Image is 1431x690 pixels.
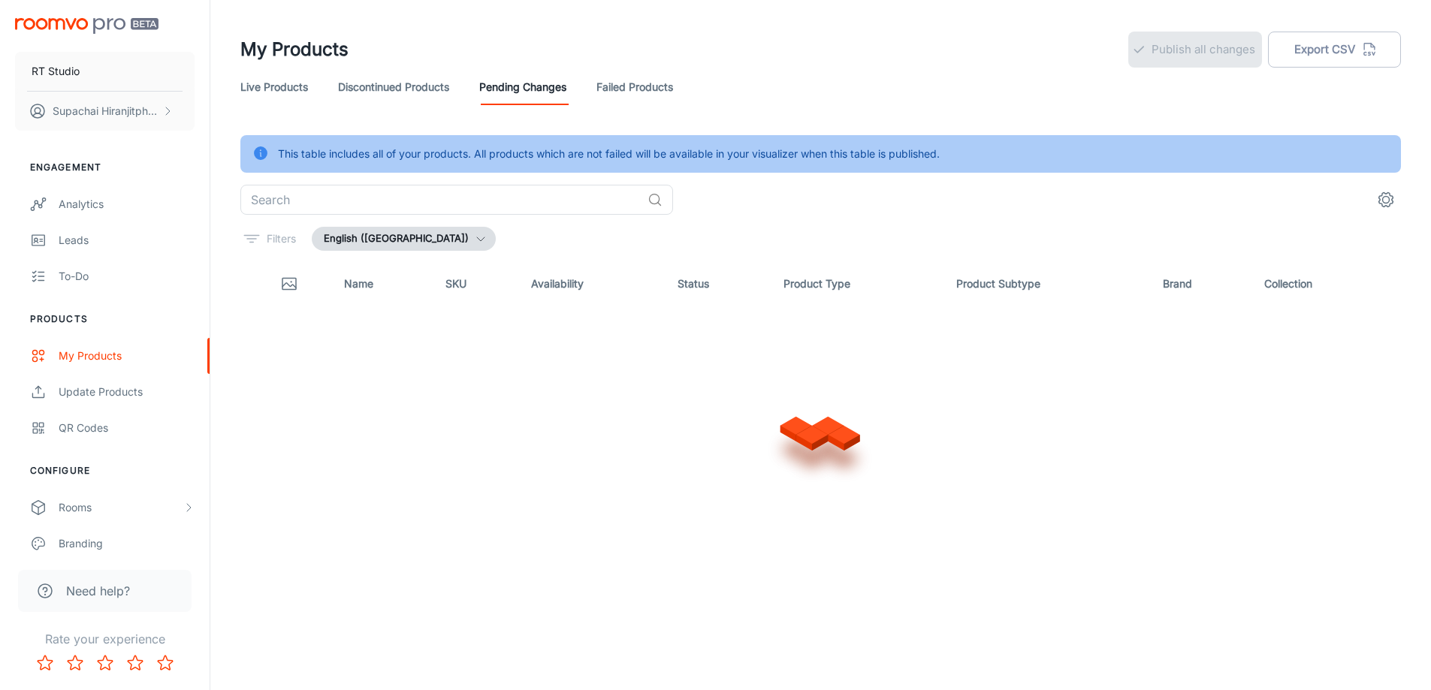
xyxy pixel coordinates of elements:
[15,92,195,131] button: Supachai Hiranjitphonchana
[338,69,449,105] a: Discontinued Products
[60,648,90,678] button: Rate 2 star
[519,263,665,305] th: Availability
[771,263,945,305] th: Product Type
[1268,32,1402,68] button: Export CSV
[1252,263,1401,305] th: Collection
[59,535,195,552] div: Branding
[59,232,195,249] div: Leads
[59,499,183,516] div: Rooms
[240,185,642,215] input: Search
[15,18,158,34] img: Roomvo PRO Beta
[53,103,158,119] p: Supachai Hiranjitphonchana
[596,69,673,105] a: Failed Products
[32,63,80,80] p: RT Studio
[150,648,180,678] button: Rate 5 star
[944,263,1150,305] th: Product Subtype
[59,420,195,436] div: QR Codes
[59,268,195,285] div: To-do
[30,648,60,678] button: Rate 1 star
[90,648,120,678] button: Rate 3 star
[120,648,150,678] button: Rate 4 star
[59,384,195,400] div: Update Products
[312,227,496,251] button: English ([GEOGRAPHIC_DATA])
[12,630,198,648] p: Rate your experience
[240,69,308,105] a: Live Products
[278,140,940,168] div: This table includes all of your products. All products which are not failed will be available in ...
[332,263,433,305] th: Name
[1151,263,1252,305] th: Brand
[433,263,519,305] th: SKU
[240,36,349,63] h1: My Products
[15,52,195,91] button: RT Studio
[59,196,195,212] div: Analytics
[280,275,298,293] svg: Thumbnail
[666,263,771,305] th: Status
[66,582,130,600] span: Need help?
[59,348,195,364] div: My Products
[1371,185,1401,215] button: settings
[479,69,566,105] a: Pending Changes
